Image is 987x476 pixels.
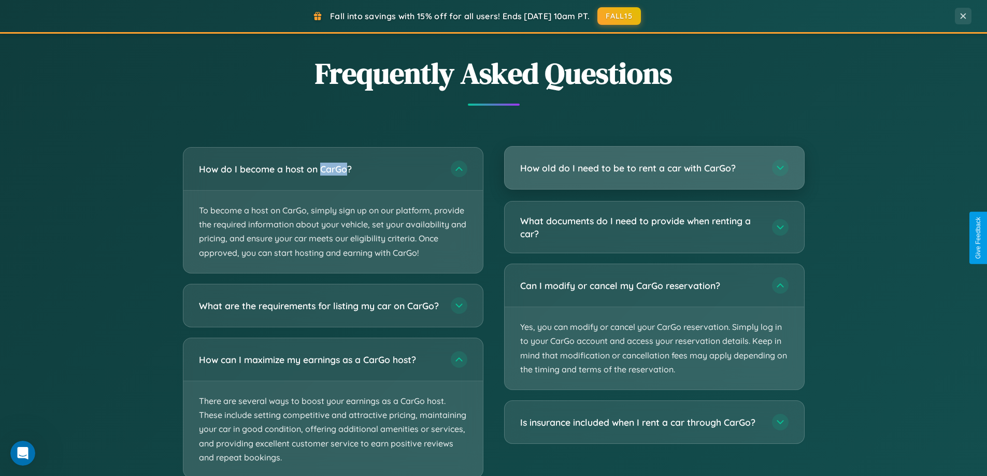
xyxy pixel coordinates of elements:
p: To become a host on CarGo, simply sign up on our platform, provide the required information about... [183,191,483,273]
h3: How can I maximize my earnings as a CarGo host? [199,353,440,366]
h3: How do I become a host on CarGo? [199,163,440,176]
h3: What documents do I need to provide when renting a car? [520,214,762,240]
p: Yes, you can modify or cancel your CarGo reservation. Simply log in to your CarGo account and acc... [505,307,804,390]
h3: Is insurance included when I rent a car through CarGo? [520,416,762,429]
h3: Can I modify or cancel my CarGo reservation? [520,279,762,292]
div: Give Feedback [975,217,982,259]
iframe: Intercom live chat [10,441,35,466]
span: Fall into savings with 15% off for all users! Ends [DATE] 10am PT. [330,11,590,21]
h2: Frequently Asked Questions [183,53,805,93]
h3: What are the requirements for listing my car on CarGo? [199,299,440,312]
h3: How old do I need to be to rent a car with CarGo? [520,162,762,175]
button: FALL15 [597,7,641,25]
